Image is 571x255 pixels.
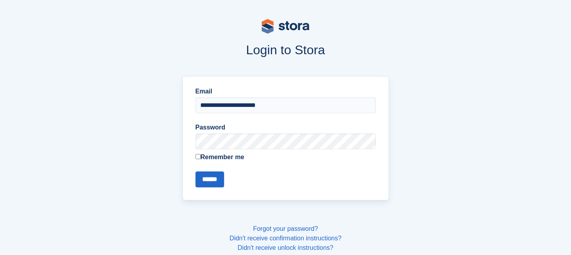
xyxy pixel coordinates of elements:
img: stora-logo-53a41332b3708ae10de48c4981b4e9114cc0af31d8433b30ea865607fb682f29.svg [262,19,309,34]
a: Didn't receive unlock instructions? [238,244,333,251]
a: Didn't receive confirmation instructions? [230,235,341,242]
label: Remember me [195,152,376,162]
label: Email [195,87,376,96]
label: Password [195,123,376,132]
a: Forgot your password? [253,225,318,232]
h1: Login to Stora [31,43,540,57]
input: Remember me [195,154,201,159]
